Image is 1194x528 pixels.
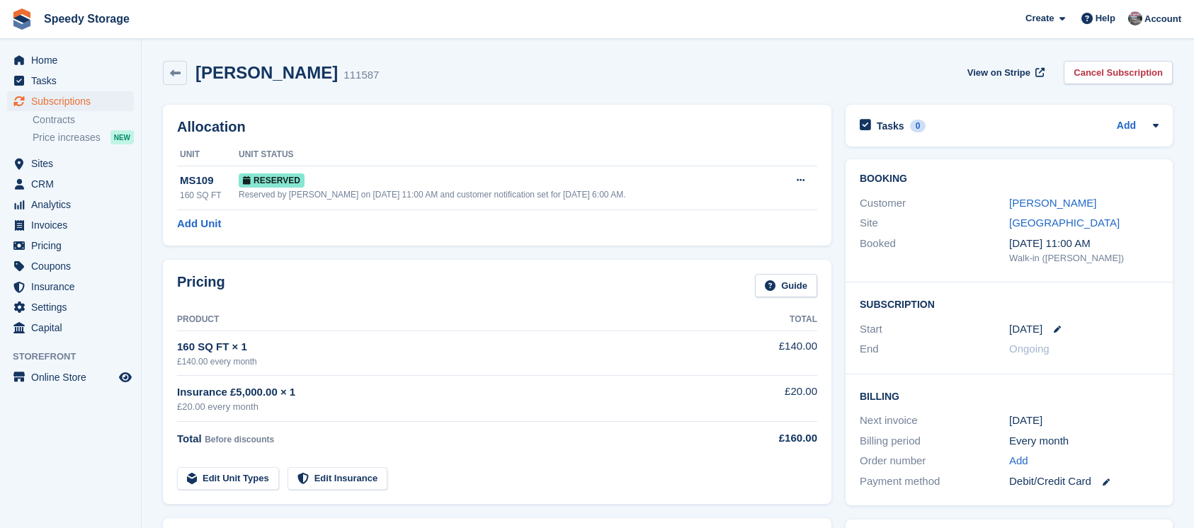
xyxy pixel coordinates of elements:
[117,369,134,386] a: Preview store
[860,389,1159,403] h2: Billing
[962,61,1047,84] a: View on Stripe
[195,63,338,82] h2: [PERSON_NAME]
[177,339,719,355] div: 160 SQ FT × 1
[177,119,817,135] h2: Allocation
[31,367,116,387] span: Online Store
[177,432,202,444] span: Total
[33,113,134,127] a: Contracts
[33,130,134,145] a: Price increases NEW
[7,154,134,173] a: menu
[877,120,904,132] h2: Tasks
[1009,413,1159,429] div: [DATE]
[1009,236,1159,252] div: [DATE] 11:00 AM
[860,413,1009,429] div: Next invoice
[180,173,239,189] div: MS109
[180,189,239,202] div: 160 SQ FT
[1009,217,1120,229] a: [GEOGRAPHIC_DATA]
[910,120,926,132] div: 0
[177,144,239,166] th: Unit
[1144,12,1181,26] span: Account
[177,309,719,331] th: Product
[7,91,134,111] a: menu
[7,195,134,214] a: menu
[177,467,279,490] a: Edit Unit Types
[239,188,776,201] div: Reserved by [PERSON_NAME] on [DATE] 11:00 AM and customer notification set for [DATE] 6:00 AM.
[7,297,134,317] a: menu
[7,50,134,70] a: menu
[177,274,225,297] h2: Pricing
[33,131,101,144] span: Price increases
[719,309,818,331] th: Total
[1009,433,1159,449] div: Every month
[1009,343,1050,355] span: Ongoing
[31,215,116,235] span: Invoices
[31,256,116,276] span: Coupons
[1064,61,1173,84] a: Cancel Subscription
[7,174,134,194] a: menu
[860,236,1009,265] div: Booked
[31,195,116,214] span: Analytics
[1009,474,1159,490] div: Debit/Credit Card
[860,195,1009,212] div: Customer
[31,174,116,194] span: CRM
[860,173,1159,185] h2: Booking
[1009,251,1159,265] div: Walk-in ([PERSON_NAME])
[1009,321,1042,338] time: 2025-10-31 01:00:00 UTC
[31,297,116,317] span: Settings
[860,341,1009,357] div: End
[860,297,1159,311] h2: Subscription
[860,215,1009,231] div: Site
[719,430,818,447] div: £160.00
[719,331,818,375] td: £140.00
[7,215,134,235] a: menu
[177,355,719,368] div: £140.00 every month
[860,321,1009,338] div: Start
[177,384,719,401] div: Insurance £5,000.00 × 1
[1009,453,1028,469] a: Add
[177,400,719,414] div: £20.00 every month
[31,277,116,297] span: Insurance
[343,67,379,84] div: 111587
[7,277,134,297] a: menu
[967,66,1030,80] span: View on Stripe
[11,8,33,30] img: stora-icon-8386f47178a22dfd0bd8f6a31ec36ba5ce8667c1dd55bd0f319d3a0aa187defe.svg
[1096,11,1115,25] span: Help
[110,130,134,144] div: NEW
[1025,11,1054,25] span: Create
[31,50,116,70] span: Home
[31,154,116,173] span: Sites
[7,318,134,338] a: menu
[7,71,134,91] a: menu
[7,367,134,387] a: menu
[38,7,135,30] a: Speedy Storage
[7,236,134,256] a: menu
[755,274,817,297] a: Guide
[288,467,388,490] a: Edit Insurance
[31,71,116,91] span: Tasks
[239,173,305,188] span: Reserved
[177,216,221,232] a: Add Unit
[31,91,116,111] span: Subscriptions
[860,474,1009,490] div: Payment method
[31,318,116,338] span: Capital
[1128,11,1142,25] img: Dan Jackson
[205,435,274,444] span: Before discounts
[31,236,116,256] span: Pricing
[1117,118,1136,134] a: Add
[7,256,134,276] a: menu
[860,433,1009,449] div: Billing period
[860,453,1009,469] div: Order number
[719,376,818,422] td: £20.00
[1009,197,1096,209] a: [PERSON_NAME]
[13,350,141,364] span: Storefront
[239,144,776,166] th: Unit Status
